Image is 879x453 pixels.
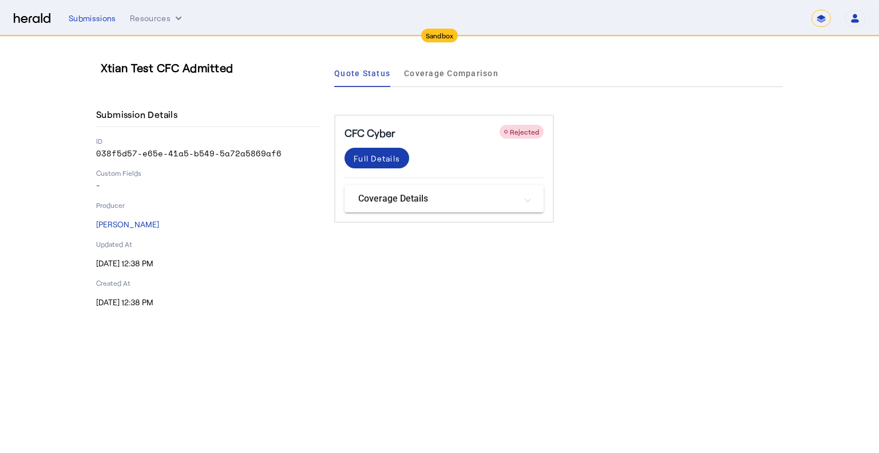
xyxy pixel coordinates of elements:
[96,200,320,210] p: Producer
[334,60,390,87] a: Quote Status
[96,180,320,191] p: -
[96,136,320,145] p: ID
[354,152,400,164] div: Full Details
[69,13,116,24] div: Submissions
[96,219,320,230] p: [PERSON_NAME]
[345,148,409,168] button: Full Details
[96,258,320,269] p: [DATE] 12:38 PM
[510,128,539,136] span: Rejected
[345,125,395,141] h5: CFC Cyber
[404,60,498,87] a: Coverage Comparison
[96,148,320,159] p: 038f5d57-e65e-41a5-b549-5a72a5869af6
[421,29,458,42] div: Sandbox
[96,168,320,178] p: Custom Fields
[358,192,516,206] mat-panel-title: Coverage Details
[404,69,498,77] span: Coverage Comparison
[334,69,390,77] span: Quote Status
[101,60,325,76] h3: Xtian Test CFC Admitted
[96,108,182,121] h4: Submission Details
[96,297,320,308] p: [DATE] 12:38 PM
[130,13,184,24] button: Resources dropdown menu
[96,278,320,287] p: Created At
[345,185,544,212] mat-expansion-panel-header: Coverage Details
[14,13,50,24] img: Herald Logo
[96,239,320,249] p: Updated At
